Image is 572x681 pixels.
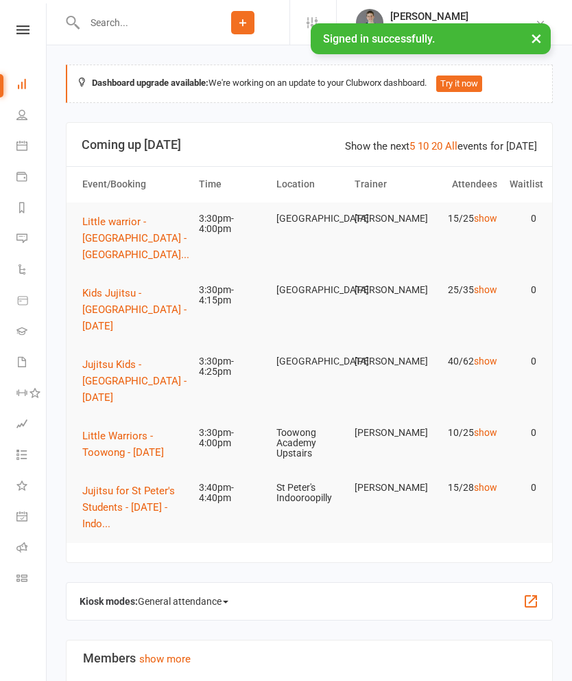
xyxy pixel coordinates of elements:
a: show [474,284,497,295]
span: Jujitsu Kids - [GEOGRAPHIC_DATA] - [DATE] [82,358,187,404]
span: Jujitsu for St Peter's Students - [DATE] - Indo... [82,485,175,530]
a: Reports [16,194,47,224]
td: St Peter's Indooroopilly [270,472,348,515]
a: Product Sales [16,286,47,317]
a: Class kiosk mode [16,564,47,595]
td: [PERSON_NAME] [348,203,426,235]
a: 5 [409,140,415,152]
div: Show the next events for [DATE] [345,138,537,154]
td: [PERSON_NAME] [348,472,426,504]
a: show [474,356,497,367]
h3: Coming up [DATE] [82,138,537,152]
td: [GEOGRAPHIC_DATA] [270,345,348,378]
td: 10/25 [426,417,503,449]
a: show [474,482,497,493]
td: 0 [503,472,543,504]
a: Calendar [16,132,47,163]
h3: Members [83,651,536,665]
a: Roll call kiosk mode [16,533,47,564]
th: Time [193,167,270,202]
span: Kids Jujitsu - [GEOGRAPHIC_DATA] - [DATE] [82,287,187,332]
a: All [445,140,457,152]
td: 15/25 [426,203,503,235]
strong: Kiosk modes: [80,596,138,607]
td: 3:30pm-4:25pm [193,345,270,389]
td: 0 [503,274,543,306]
div: We're working on an update to your Clubworx dashboard. [66,65,553,103]
a: show more [139,653,191,665]
input: Search... [80,13,196,32]
span: Signed in successfully. [323,32,435,45]
a: Payments [16,163,47,194]
a: 20 [431,140,442,152]
td: [PERSON_NAME] [348,345,426,378]
span: Little warrior - [GEOGRAPHIC_DATA] - [GEOGRAPHIC_DATA]... [82,216,189,261]
td: 25/35 [426,274,503,306]
th: Trainer [348,167,426,202]
td: 15/28 [426,472,503,504]
span: General attendance [138,590,228,612]
button: Jujitsu Kids - [GEOGRAPHIC_DATA] - [DATE] [82,356,191,406]
th: Event/Booking [76,167,193,202]
a: show [474,427,497,438]
button: Kids Jujitsu - [GEOGRAPHIC_DATA] - [DATE] [82,285,191,334]
td: 3:30pm-4:00pm [193,203,270,246]
button: Try it now [436,76,482,92]
strong: Dashboard upgrade available: [92,78,208,88]
th: Attendees [426,167,503,202]
button: Little Warriors - Toowong - [DATE] [82,428,187,461]
td: 0 [503,345,543,378]
td: [GEOGRAPHIC_DATA] [270,203,348,235]
td: [PERSON_NAME] [348,274,426,306]
button: Little warrior - [GEOGRAPHIC_DATA] - [GEOGRAPHIC_DATA]... [82,213,199,263]
a: General attendance kiosk mode [16,503,47,533]
a: What's New [16,472,47,503]
td: 3:30pm-4:15pm [193,274,270,317]
div: [PERSON_NAME] [390,10,535,23]
div: Martial Arts [GEOGRAPHIC_DATA] [390,23,535,35]
td: 40/62 [426,345,503,378]
td: [PERSON_NAME] [348,417,426,449]
a: People [16,101,47,132]
button: × [524,23,549,53]
img: thumb_image1596234959.png [356,9,383,36]
th: Waitlist [503,167,543,202]
a: 10 [418,140,429,152]
td: Toowong Academy Upstairs [270,417,348,470]
a: Dashboard [16,70,47,101]
span: Little Warriors - Toowong - [DATE] [82,430,164,459]
td: 0 [503,417,543,449]
th: Location [270,167,348,202]
a: Assessments [16,410,47,441]
td: 0 [503,203,543,235]
td: 3:40pm-4:40pm [193,472,270,515]
td: 3:30pm-4:00pm [193,417,270,460]
td: [GEOGRAPHIC_DATA] [270,274,348,306]
a: show [474,213,497,224]
button: Jujitsu for St Peter's Students - [DATE] - Indo... [82,483,187,532]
